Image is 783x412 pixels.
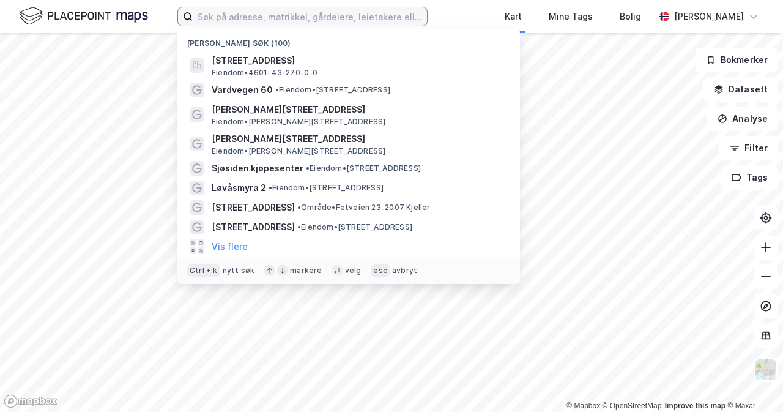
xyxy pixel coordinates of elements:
span: • [297,222,301,231]
span: Løvåsmyra 2 [212,181,266,195]
span: [PERSON_NAME][STREET_ADDRESS] [212,102,505,117]
div: nytt søk [223,266,255,275]
span: Vardvegen 60 [212,83,273,97]
span: • [275,85,279,94]
span: Eiendom • [STREET_ADDRESS] [306,163,421,173]
span: [PERSON_NAME][STREET_ADDRESS] [212,132,505,146]
span: • [269,183,272,192]
img: logo.f888ab2527a4732fd821a326f86c7f29.svg [20,6,148,27]
div: Kart [505,9,522,24]
span: Eiendom • [STREET_ADDRESS] [297,222,412,232]
div: Ctrl + k [187,264,220,277]
span: Eiendom • 4601-43-270-0-0 [212,68,318,78]
div: esc [371,264,390,277]
span: Eiendom • [PERSON_NAME][STREET_ADDRESS] [212,146,385,156]
div: avbryt [392,266,417,275]
span: [STREET_ADDRESS] [212,220,295,234]
span: [STREET_ADDRESS] [212,53,505,68]
div: Mine Tags [549,9,593,24]
input: Søk på adresse, matrikkel, gårdeiere, leietakere eller personer [193,7,427,26]
div: markere [290,266,322,275]
div: Bolig [620,9,641,24]
span: • [297,203,301,212]
span: • [306,163,310,173]
button: Vis flere [212,239,248,254]
div: [PERSON_NAME] søk (100) [177,29,520,51]
span: Sjøsiden kjøpesenter [212,161,303,176]
span: Eiendom • [STREET_ADDRESS] [269,183,384,193]
span: Eiendom • [PERSON_NAME][STREET_ADDRESS] [212,117,385,127]
span: Område • Fetveien 23, 2007 Kjeller [297,203,431,212]
iframe: Chat Widget [722,353,783,412]
div: [PERSON_NAME] [674,9,744,24]
span: Eiendom • [STREET_ADDRESS] [275,85,390,95]
span: [STREET_ADDRESS] [212,200,295,215]
div: velg [345,266,362,275]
